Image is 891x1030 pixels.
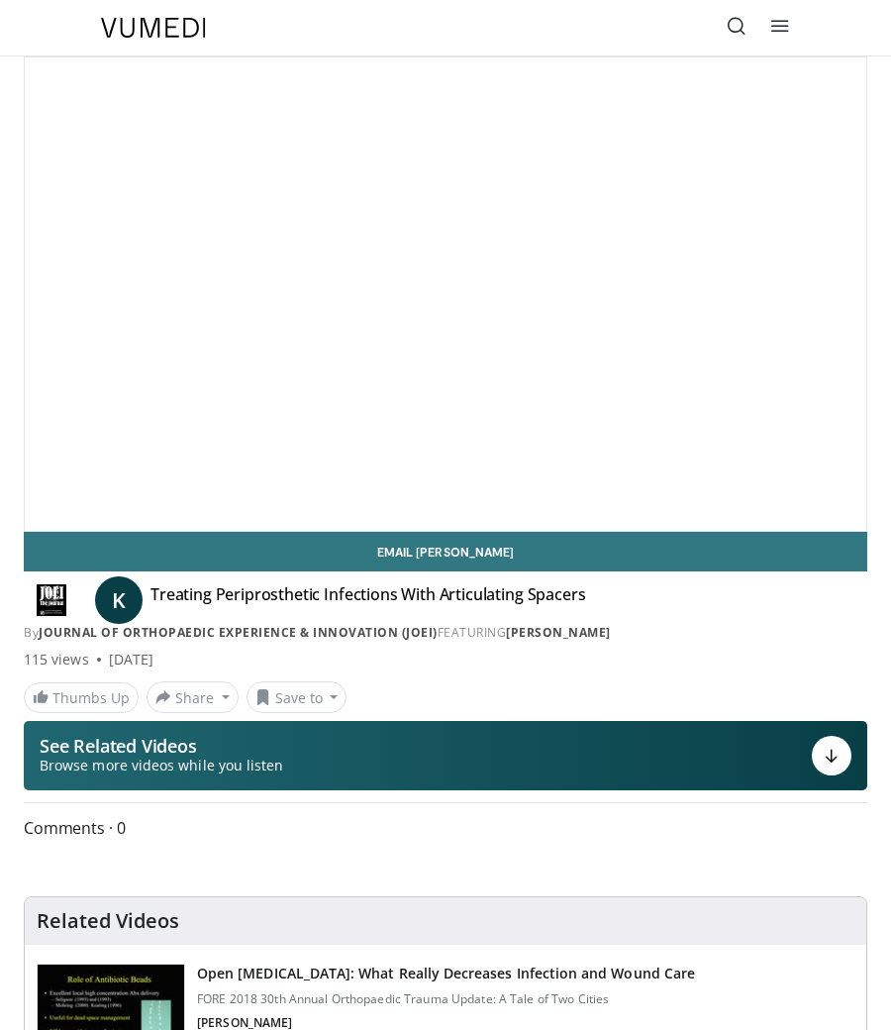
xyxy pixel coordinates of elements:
a: [PERSON_NAME] [506,624,611,641]
a: K [95,576,143,624]
button: Save to [247,681,347,713]
div: By FEATURING [24,624,867,642]
h3: Open [MEDICAL_DATA]: What Really Decreases Infection and Wound Care [197,964,695,983]
span: Browse more videos while you listen [40,756,283,775]
button: See Related Videos Browse more videos while you listen [24,721,867,790]
a: Journal of Orthopaedic Experience & Innovation (JOEI) [39,624,438,641]
p: See Related Videos [40,736,283,756]
a: Email [PERSON_NAME] [24,532,867,571]
span: Comments 0 [24,815,867,841]
div: [DATE] [109,650,153,669]
p: FORE 2018 30th Annual Orthopaedic Trauma Update: A Tale of Two Cities [197,991,695,1007]
img: VuMedi Logo [101,18,206,38]
span: 115 views [24,650,89,669]
h4: Treating Periprosthetic Infections With Articulating Spacers [150,584,585,616]
a: Thumbs Up [24,682,139,713]
video-js: Video Player [25,57,866,531]
img: Journal of Orthopaedic Experience & Innovation (JOEI) [24,584,79,616]
h4: Related Videos [37,909,179,933]
button: Share [147,681,239,713]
